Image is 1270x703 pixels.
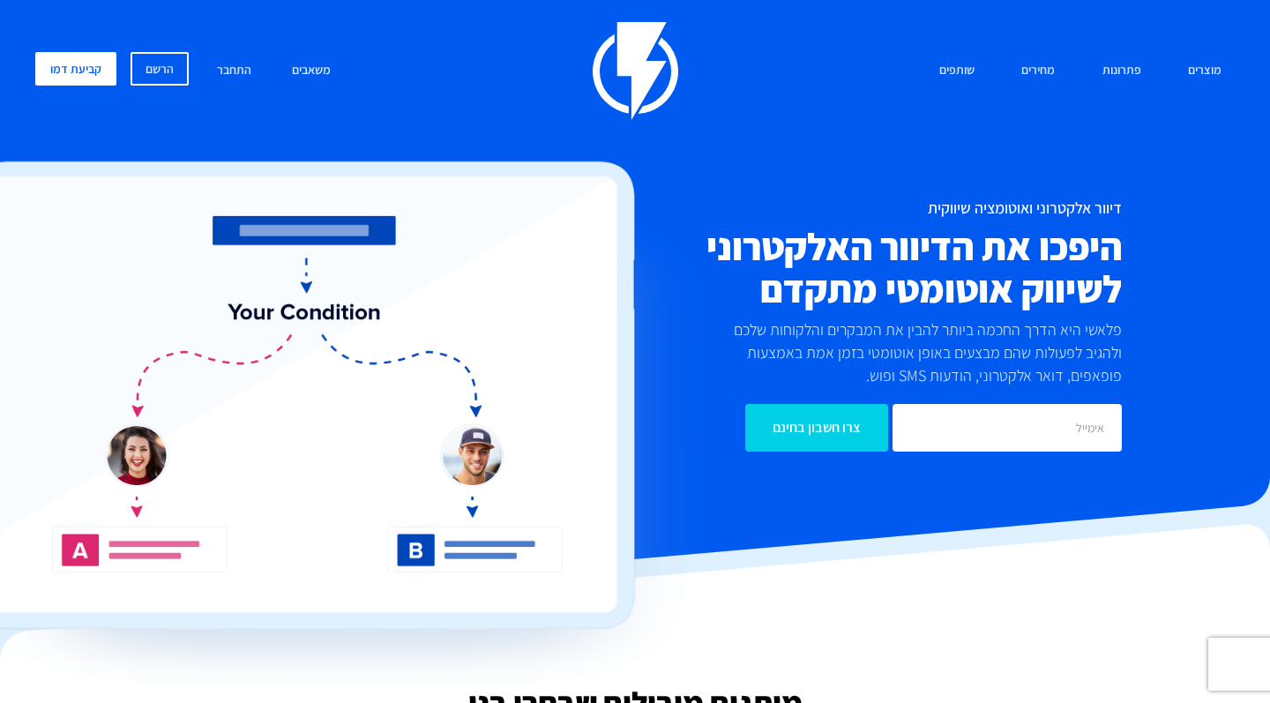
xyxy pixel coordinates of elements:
a: התחבר [204,52,265,90]
h1: דיוור אלקטרוני ואוטומציה שיווקית [549,199,1122,217]
a: פתרונות [1089,52,1154,90]
a: הרשם [131,52,189,86]
a: מחירים [1008,52,1068,90]
p: פלאשי היא הדרך החכמה ביותר להבין את המבקרים והלקוחות שלכם ולהגיב לפעולות שהם מבצעים באופן אוטומטי... [698,318,1122,386]
a: משאבים [279,52,344,90]
a: מוצרים [1175,52,1235,90]
h2: היפכו את הדיוור האלקטרוני לשיווק אוטומטי מתקדם [549,226,1122,310]
a: שותפים [926,52,988,90]
input: צרו חשבון בחינם [745,404,888,452]
a: קביעת דמו [35,52,116,86]
input: אימייל [893,404,1122,452]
